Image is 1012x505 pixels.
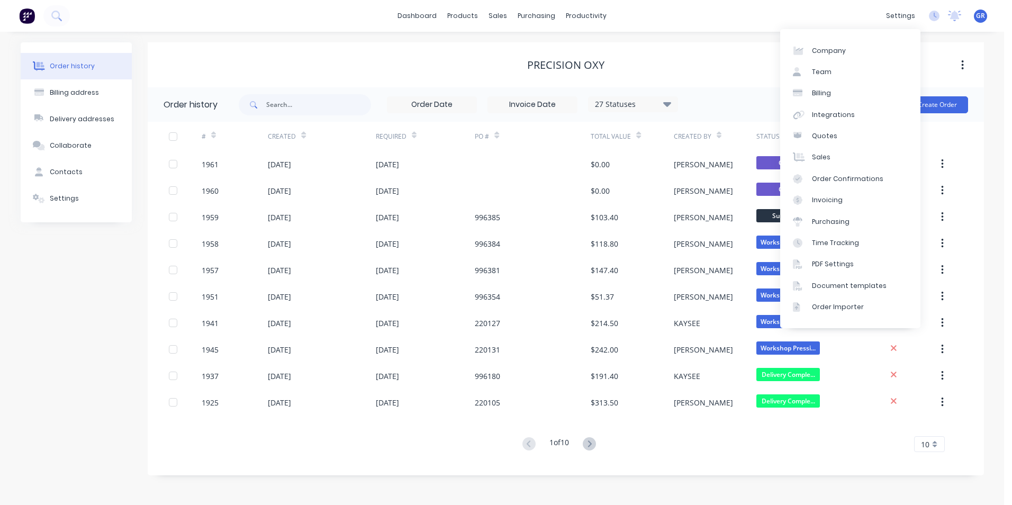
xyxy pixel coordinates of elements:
div: [PERSON_NAME] [674,159,733,170]
a: Purchasing [780,211,920,232]
div: Company [812,46,846,56]
a: Sales [780,147,920,168]
div: PO # [475,132,489,141]
div: $118.80 [591,238,618,249]
div: 1959 [202,212,219,223]
div: 1937 [202,371,219,382]
span: Quote [756,183,820,196]
div: [DATE] [376,291,399,302]
a: dashboard [392,8,442,24]
div: Required [376,132,406,141]
div: $214.50 [591,318,618,329]
div: Status [756,132,780,141]
div: $103.40 [591,212,618,223]
div: [PERSON_NAME] [674,291,733,302]
div: products [442,8,483,24]
button: Order history [21,53,132,79]
a: Invoicing [780,190,920,211]
button: Billing address [21,79,132,106]
div: 220127 [475,318,500,329]
div: [PERSON_NAME] [674,212,733,223]
div: # [202,132,206,141]
span: Workshop Pressi... [756,262,820,275]
div: [DATE] [376,185,399,196]
div: Order history [50,61,95,71]
span: Workshop Pressi... [756,341,820,355]
a: Quotes [780,125,920,147]
button: Collaborate [21,132,132,159]
a: Document templates [780,275,920,296]
a: Order Confirmations [780,168,920,190]
div: [DATE] [268,344,291,355]
div: [PERSON_NAME] [674,397,733,408]
div: $313.50 [591,397,618,408]
div: $147.40 [591,265,618,276]
div: [DATE] [376,397,399,408]
div: Quotes [812,131,837,141]
div: [DATE] [376,265,399,276]
div: Integrations [812,110,855,120]
div: settings [881,8,920,24]
div: [DATE] [268,185,291,196]
div: [DATE] [268,397,291,408]
div: $191.40 [591,371,618,382]
div: [DATE] [268,291,291,302]
div: [DATE] [376,344,399,355]
div: 1951 [202,291,219,302]
a: Billing [780,83,920,104]
span: Workshop Pressi... [756,236,820,249]
div: [DATE] [376,371,399,382]
div: 27 Statuses [589,98,677,110]
div: 996180 [475,371,500,382]
div: Created [268,132,296,141]
div: Status [756,122,872,151]
div: [DATE] [376,212,399,223]
span: GR [976,11,985,21]
div: 996381 [475,265,500,276]
div: [PERSON_NAME] [674,265,733,276]
div: # [202,122,268,151]
div: 996385 [475,212,500,223]
div: [DATE] [376,318,399,329]
div: purchasing [512,8,561,24]
div: [DATE] [268,159,291,170]
div: [PERSON_NAME] [674,344,733,355]
span: Quote [756,156,820,169]
div: 220131 [475,344,500,355]
div: 1960 [202,185,219,196]
div: 1945 [202,344,219,355]
div: 996354 [475,291,500,302]
div: KAYSEE [674,318,700,329]
div: 1941 [202,318,219,329]
div: [DATE] [376,238,399,249]
button: Create Order [907,96,968,113]
div: Invoicing [812,195,843,205]
span: Delivery Comple... [756,394,820,408]
div: Collaborate [50,141,92,150]
div: 1958 [202,238,219,249]
div: Settings [50,194,79,203]
div: productivity [561,8,612,24]
button: Delivery addresses [21,106,132,132]
div: Document templates [812,281,887,291]
a: Team [780,61,920,83]
div: Created By [674,132,711,141]
div: 996384 [475,238,500,249]
div: [DATE] [268,318,291,329]
div: $51.37 [591,291,614,302]
div: Order Confirmations [812,174,883,184]
span: Workshop Pressi... [756,315,820,328]
div: [PERSON_NAME] [674,185,733,196]
button: Contacts [21,159,132,185]
div: [DATE] [268,212,291,223]
span: Delivery Comple... [756,368,820,381]
div: Sales [812,152,830,162]
div: [DATE] [268,238,291,249]
div: Precision Oxy [527,59,604,71]
div: Contacts [50,167,83,177]
div: 1961 [202,159,219,170]
div: Total Value [591,122,673,151]
div: $242.00 [591,344,618,355]
div: Order history [164,98,218,111]
div: PDF Settings [812,259,854,269]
